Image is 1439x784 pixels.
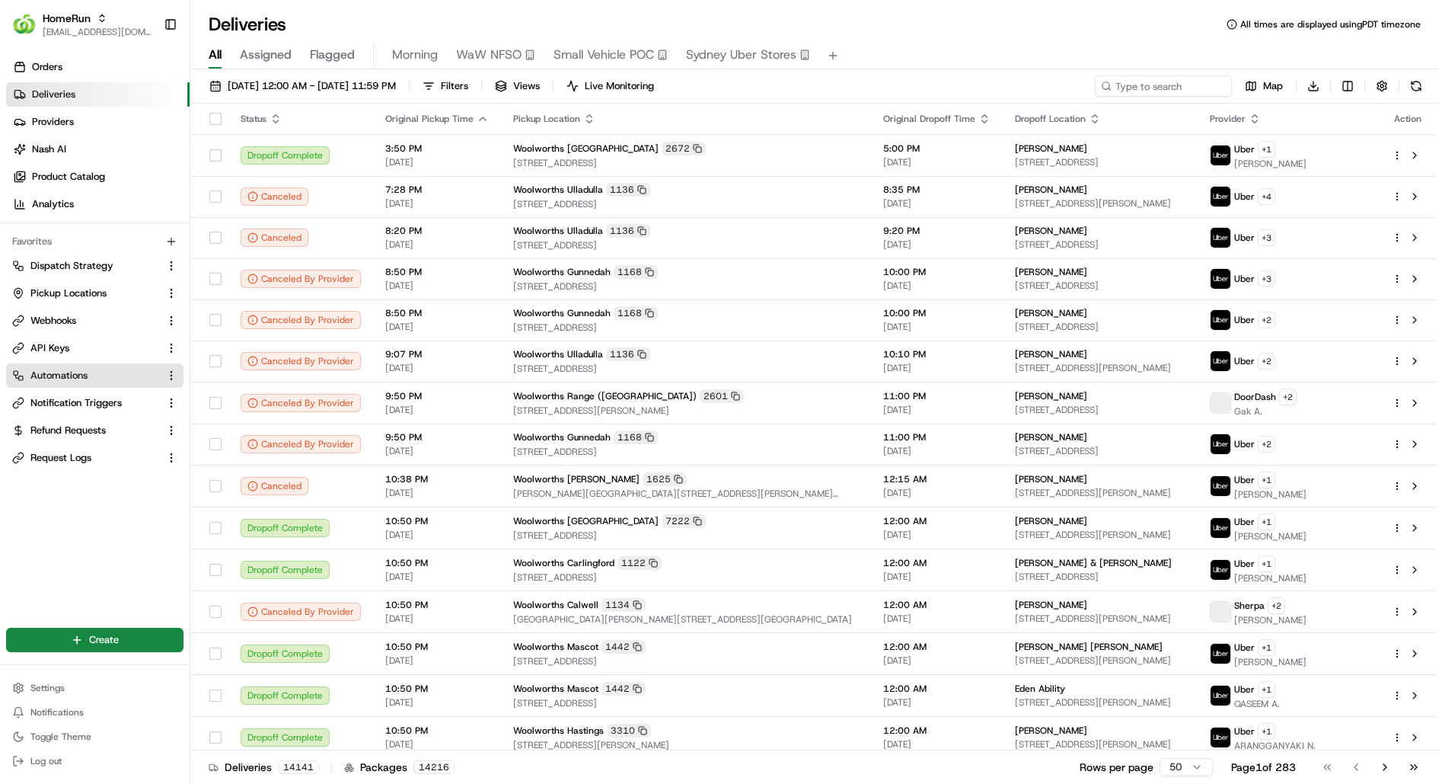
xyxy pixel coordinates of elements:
[606,347,650,361] div: 1136
[614,430,658,444] div: 1168
[30,341,69,355] span: API Keys
[1234,698,1280,710] span: QASEEM A.
[241,187,308,206] button: Canceled
[883,113,975,125] span: Original Dropoff Time
[32,115,74,129] span: Providers
[6,336,183,360] button: API Keys
[1015,321,1185,333] span: [STREET_ADDRESS]
[385,557,489,569] span: 10:50 PM
[513,655,859,667] span: [STREET_ADDRESS]
[43,26,152,38] span: [EMAIL_ADDRESS][DOMAIN_NAME]
[385,515,489,527] span: 10:50 PM
[606,224,650,238] div: 1136
[30,755,62,767] span: Log out
[883,683,991,695] span: 12:00 AM
[241,477,308,495] button: Canceled
[554,46,654,64] span: Small Vehicle POC
[385,487,489,499] span: [DATE]
[241,311,361,329] div: Canceled By Provider
[1234,158,1307,170] span: [PERSON_NAME]
[883,557,991,569] span: 12:00 AM
[883,445,991,457] span: [DATE]
[385,571,489,583] span: [DATE]
[12,369,159,382] a: Automations
[513,307,611,319] span: Woolworths Gunnedah
[1258,353,1275,370] button: +2
[12,12,37,37] img: HomeRun
[209,12,286,37] h1: Deliveries
[385,113,474,125] span: Original Pickup Time
[1015,266,1087,278] span: [PERSON_NAME]
[513,571,859,584] span: [STREET_ADDRESS]
[6,165,190,189] a: Product Catalog
[1211,269,1230,289] img: uber-new-logo.jpeg
[1015,142,1087,155] span: [PERSON_NAME]
[1015,197,1185,210] span: [STREET_ADDRESS][PERSON_NAME]
[385,696,489,709] span: [DATE]
[6,281,183,306] button: Pickup Locations
[152,258,184,269] span: Pylon
[32,197,74,211] span: Analytics
[513,142,659,155] span: Woolworths [GEOGRAPHIC_DATA]
[107,257,184,269] a: Powered byPylon
[883,515,991,527] span: 12:00 AM
[614,265,658,279] div: 1168
[12,259,159,273] a: Dispatch Strategy
[6,6,158,43] button: HomeRunHomeRun[EMAIL_ADDRESS][DOMAIN_NAME]
[513,515,659,527] span: Woolworths [GEOGRAPHIC_DATA]
[513,613,859,626] span: [GEOGRAPHIC_DATA][PERSON_NAME][STREET_ADDRESS][GEOGRAPHIC_DATA]
[385,529,489,541] span: [DATE]
[883,654,991,667] span: [DATE]
[385,641,489,653] span: 10:50 PM
[1015,445,1185,457] span: [STREET_ADDRESS]
[52,145,250,160] div: Start new chat
[1211,476,1230,496] img: uber-new-logo.jpeg
[12,341,159,355] a: API Keys
[883,142,991,155] span: 5:00 PM
[883,725,991,737] span: 12:00 AM
[513,225,603,237] span: Woolworths Ulladulla
[614,306,658,320] div: 1168
[513,431,611,443] span: Woolworths Gunnedah
[123,214,250,242] a: 💻API Documentation
[30,369,88,382] span: Automations
[392,46,438,64] span: Morning
[6,192,190,216] a: Analytics
[700,389,744,403] div: 2601
[1258,472,1275,488] button: +1
[12,424,159,437] a: Refund Requests
[1015,348,1087,360] span: [PERSON_NAME]
[6,750,183,772] button: Log out
[686,46,796,64] span: Sydney Uber Stores
[883,321,991,333] span: [DATE]
[883,599,991,611] span: 12:00 AM
[1015,362,1185,374] span: [STREET_ADDRESS][PERSON_NAME]
[883,641,991,653] span: 12:00 AM
[441,79,468,93] span: Filters
[385,654,489,667] span: [DATE]
[12,451,159,465] a: Request Logs
[1258,514,1275,530] button: +1
[1234,558,1255,570] span: Uber
[6,446,183,470] button: Request Logs
[883,473,991,485] span: 12:15 AM
[1015,473,1087,485] span: [PERSON_NAME]
[1258,229,1275,246] button: +3
[6,726,183,747] button: Toggle Theme
[513,557,614,569] span: Woolworths Carlingford
[1392,113,1424,125] div: Action
[1258,681,1275,698] button: +1
[6,229,183,254] div: Favorites
[1234,438,1255,450] span: Uber
[513,390,697,402] span: Woolworths Range ([GEOGRAPHIC_DATA])
[241,435,361,453] div: Canceled By Provider
[6,677,183,699] button: Settings
[1258,188,1275,205] button: +4
[1258,436,1275,453] button: +2
[601,598,646,612] div: 1134
[1015,529,1185,541] span: [STREET_ADDRESS][PERSON_NAME]
[1234,474,1255,486] span: Uber
[1234,530,1307,542] span: [PERSON_NAME]
[1015,515,1087,527] span: [PERSON_NAME]
[385,266,489,278] span: 8:50 PM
